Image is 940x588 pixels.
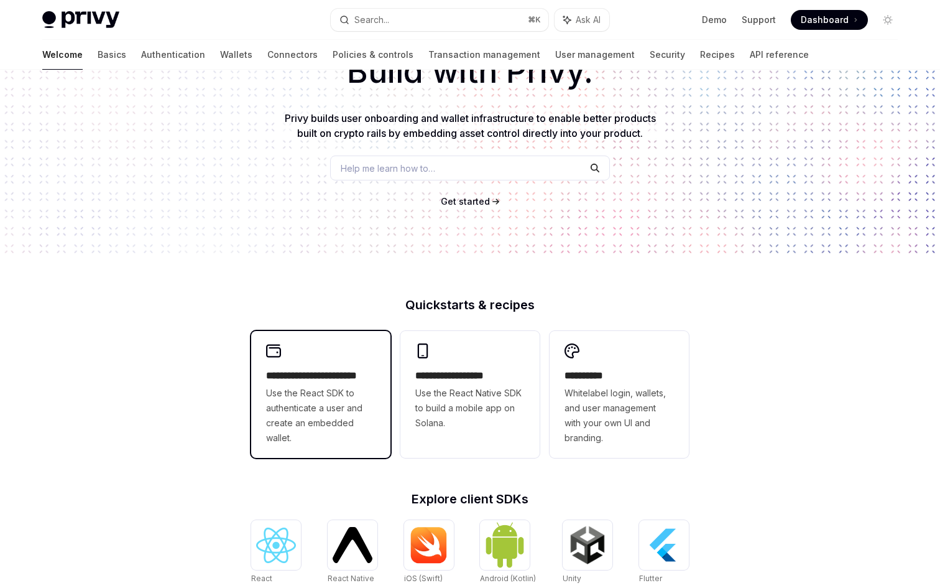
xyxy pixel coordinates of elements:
[702,14,727,26] a: Demo
[428,40,540,70] a: Transaction management
[563,574,581,583] span: Unity
[480,574,536,583] span: Android (Kotlin)
[441,195,490,208] a: Get started
[285,112,656,139] span: Privy builds user onboarding and wallet infrastructure to enable better products built on crypto ...
[251,520,301,585] a: ReactReact
[555,9,609,31] button: Ask AI
[354,12,389,27] div: Search...
[141,40,205,70] a: Authentication
[328,520,377,585] a: React NativeReact Native
[700,40,735,70] a: Recipes
[639,520,689,585] a: FlutterFlutter
[555,40,635,70] a: User management
[266,386,376,446] span: Use the React SDK to authenticate a user and create an embedded wallet.
[251,299,689,311] h2: Quickstarts & recipes
[550,331,689,458] a: **** *****Whitelabel login, wallets, and user management with your own UI and branding.
[409,526,449,564] img: iOS (Swift)
[333,40,413,70] a: Policies & controls
[333,527,372,562] img: React Native
[564,386,674,446] span: Whitelabel login, wallets, and user management with your own UI and branding.
[20,47,920,96] h1: Build with Privy.
[328,574,374,583] span: React Native
[42,40,83,70] a: Welcome
[801,14,849,26] span: Dashboard
[791,10,868,30] a: Dashboard
[404,574,443,583] span: iOS (Swift)
[650,40,685,70] a: Security
[220,40,252,70] a: Wallets
[415,386,525,431] span: Use the React Native SDK to build a mobile app on Solana.
[750,40,809,70] a: API reference
[441,196,490,207] span: Get started
[251,574,272,583] span: React
[400,331,540,458] a: **** **** **** ***Use the React Native SDK to build a mobile app on Solana.
[98,40,126,70] a: Basics
[267,40,318,70] a: Connectors
[576,14,601,26] span: Ask AI
[256,528,296,563] img: React
[568,525,607,565] img: Unity
[341,162,435,175] span: Help me learn how to…
[480,520,536,585] a: Android (Kotlin)Android (Kotlin)
[404,520,454,585] a: iOS (Swift)iOS (Swift)
[563,520,612,585] a: UnityUnity
[42,11,119,29] img: light logo
[878,10,898,30] button: Toggle dark mode
[485,521,525,568] img: Android (Kotlin)
[251,493,689,505] h2: Explore client SDKs
[639,574,662,583] span: Flutter
[528,15,541,25] span: ⌘ K
[644,525,684,565] img: Flutter
[742,14,776,26] a: Support
[331,9,548,31] button: Search...⌘K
